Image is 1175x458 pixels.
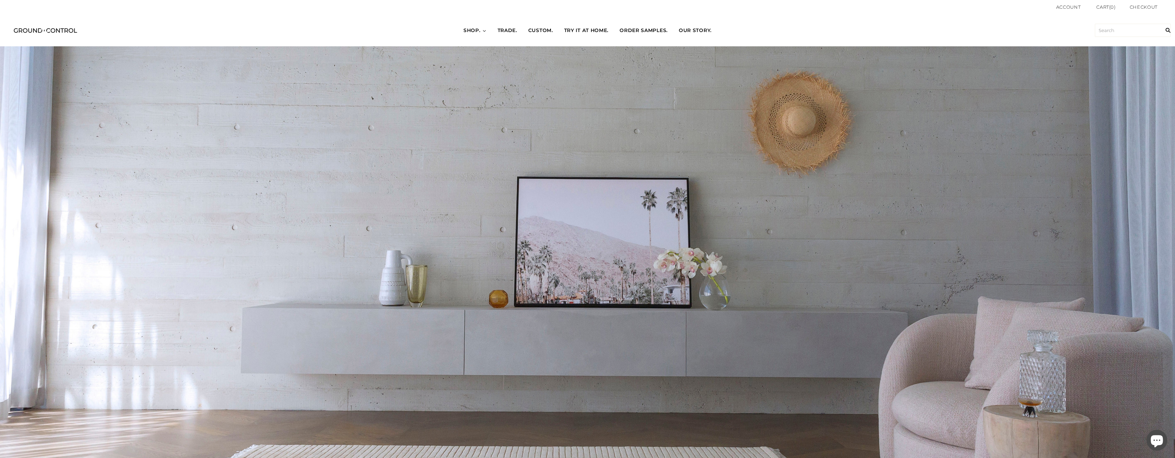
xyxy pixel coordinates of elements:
[1096,4,1109,10] span: Cart
[673,21,717,40] a: OUR STORY.
[1096,3,1116,11] a: Cart(0)
[1161,14,1175,46] input: Search
[1056,4,1081,10] a: Account
[564,27,609,34] span: TRY IT AT HOME.
[1095,24,1171,37] input: Search
[498,27,517,34] span: TRADE.
[463,27,481,34] span: SHOP.
[523,21,559,40] a: CUSTOM.
[492,21,523,40] a: TRADE.
[1111,4,1114,10] span: 0
[559,21,614,40] a: TRY IT AT HOME.
[1144,430,1169,452] inbox-online-store-chat: Shopify online store chat
[528,27,553,34] span: CUSTOM.
[458,21,492,40] a: SHOP.
[679,27,712,34] span: OUR STORY.
[620,27,668,34] span: ORDER SAMPLES.
[614,21,673,40] a: ORDER SAMPLES.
